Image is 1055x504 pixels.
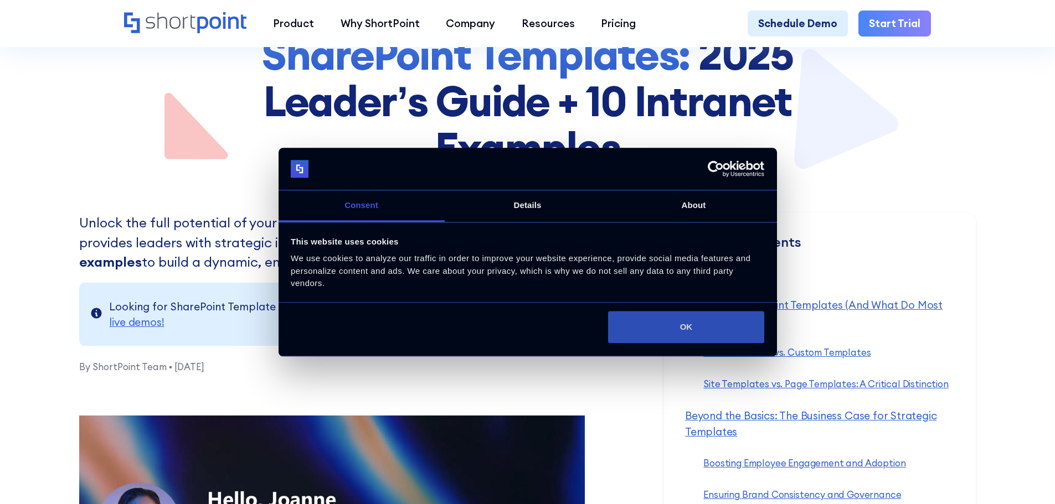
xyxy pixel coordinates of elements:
a: Product [260,11,327,37]
div: Table of Contents ‍ [685,234,955,266]
a: Why ShortPoint [327,11,433,37]
div: Product [273,15,314,32]
div: This website uses cookies [291,235,764,248]
strong: SharePoint Templates: [261,28,690,81]
a: What Are SharePoint Templates (And What Do Most Get Wrong?)‍ [685,298,943,328]
div: Why ShortPoint [341,15,420,32]
a: Site Templates vs. Page Templates: A Critical Distinction‍ [703,378,949,389]
div: Pricing [601,15,636,32]
a: Company [433,11,508,37]
a: Ensuring Brand Consistency and Governance‍ [703,489,901,500]
a: Consent [279,191,445,222]
p: Unlock the full potential of your SharePoint environment. This essential guide provides leaders w... [79,213,585,272]
iframe: Chat Widget [1000,451,1055,504]
button: OK [608,311,764,344]
div: Resources [522,15,575,32]
a: Boosting Employee Engagement and Adoption‍ [703,457,905,469]
a: Resources [508,11,588,37]
a: Beyond the Basics: The Business Case for Strategic Templates‍ [685,409,936,438]
strong: 2025 Leader’s Guide + 10 Intranet Examples [263,28,794,174]
span: We use cookies to analyze our traffic in order to improve your website experience, provide social... [291,254,750,288]
a: Details [445,191,611,222]
div: Company [446,15,495,32]
a: Usercentrics Cookiebot - opens in a new window [667,160,764,177]
a: Start Trial [858,11,931,37]
a: Out-of-the-Box vs. Custom Templates‍ [703,346,871,358]
a: About [611,191,777,222]
a: Pricing [588,11,650,37]
a: Schedule Demo [748,11,848,37]
a: Home [124,12,246,35]
div: Looking for SharePoint Template Examples? This guide includes [109,299,574,330]
p: By ShortPoint Team • [DATE] [79,346,585,373]
img: logo [291,160,308,178]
